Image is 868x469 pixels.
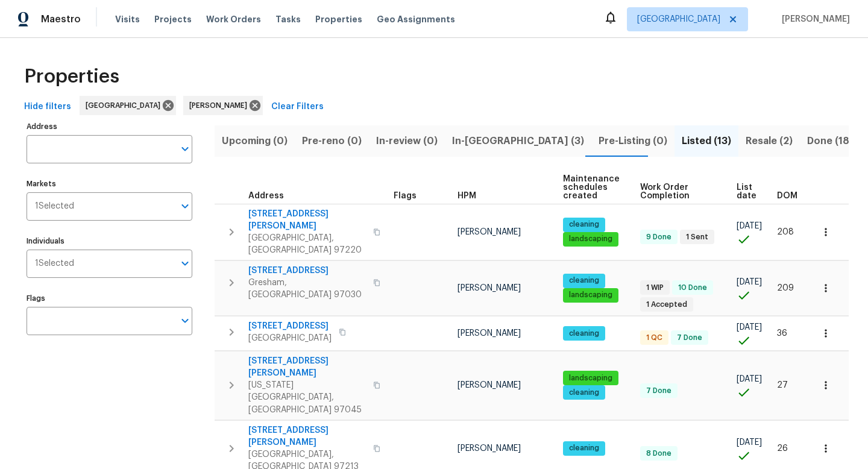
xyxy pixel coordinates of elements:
[641,333,667,343] span: 1 QC
[27,238,192,245] label: Individuals
[777,228,794,236] span: 208
[177,140,193,157] button: Open
[641,449,676,459] span: 8 Done
[115,13,140,25] span: Visits
[737,438,762,447] span: [DATE]
[452,133,584,150] span: In-[GEOGRAPHIC_DATA] (3)
[641,232,676,242] span: 9 Done
[177,312,193,329] button: Open
[746,133,793,150] span: Resale (2)
[640,183,716,200] span: Work Order Completion
[641,300,692,310] span: 1 Accepted
[394,192,417,200] span: Flags
[737,278,762,286] span: [DATE]
[271,99,324,115] span: Clear Filters
[248,232,366,256] span: [GEOGRAPHIC_DATA], [GEOGRAPHIC_DATA] 97220
[189,99,252,112] span: [PERSON_NAME]
[564,219,604,230] span: cleaning
[599,133,667,150] span: Pre-Listing (0)
[206,13,261,25] span: Work Orders
[777,192,797,200] span: DOM
[266,96,329,118] button: Clear Filters
[177,198,193,215] button: Open
[458,329,521,338] span: [PERSON_NAME]
[458,284,521,292] span: [PERSON_NAME]
[376,133,438,150] span: In-review (0)
[248,424,366,449] span: [STREET_ADDRESS][PERSON_NAME]
[458,228,521,236] span: [PERSON_NAME]
[377,13,455,25] span: Geo Assignments
[315,13,362,25] span: Properties
[807,133,860,150] span: Done (189)
[737,323,762,332] span: [DATE]
[24,71,119,83] span: Properties
[24,99,71,115] span: Hide filters
[458,381,521,389] span: [PERSON_NAME]
[302,133,362,150] span: Pre-reno (0)
[222,133,288,150] span: Upcoming (0)
[672,333,707,343] span: 7 Done
[564,443,604,453] span: cleaning
[248,332,332,344] span: [GEOGRAPHIC_DATA]
[564,329,604,339] span: cleaning
[27,180,192,187] label: Markets
[737,375,762,383] span: [DATE]
[564,275,604,286] span: cleaning
[80,96,176,115] div: [GEOGRAPHIC_DATA]
[248,355,366,379] span: [STREET_ADDRESS][PERSON_NAME]
[35,201,74,212] span: 1 Selected
[27,295,192,302] label: Flags
[458,192,476,200] span: HPM
[248,192,284,200] span: Address
[564,373,617,383] span: landscaping
[177,255,193,272] button: Open
[27,123,192,130] label: Address
[19,96,76,118] button: Hide filters
[35,259,74,269] span: 1 Selected
[183,96,263,115] div: [PERSON_NAME]
[777,13,850,25] span: [PERSON_NAME]
[737,222,762,230] span: [DATE]
[563,175,620,200] span: Maintenance schedules created
[248,379,366,415] span: [US_STATE][GEOGRAPHIC_DATA], [GEOGRAPHIC_DATA] 97045
[564,388,604,398] span: cleaning
[154,13,192,25] span: Projects
[248,320,332,332] span: [STREET_ADDRESS]
[641,386,676,396] span: 7 Done
[248,265,366,277] span: [STREET_ADDRESS]
[248,208,366,232] span: [STREET_ADDRESS][PERSON_NAME]
[777,444,788,453] span: 26
[86,99,165,112] span: [GEOGRAPHIC_DATA]
[564,234,617,244] span: landscaping
[737,183,756,200] span: List date
[777,329,787,338] span: 36
[275,15,301,24] span: Tasks
[777,284,794,292] span: 209
[641,283,668,293] span: 1 WIP
[681,232,713,242] span: 1 Sent
[458,444,521,453] span: [PERSON_NAME]
[41,13,81,25] span: Maestro
[682,133,731,150] span: Listed (13)
[637,13,720,25] span: [GEOGRAPHIC_DATA]
[673,283,712,293] span: 10 Done
[248,277,366,301] span: Gresham, [GEOGRAPHIC_DATA] 97030
[564,290,617,300] span: landscaping
[777,381,788,389] span: 27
